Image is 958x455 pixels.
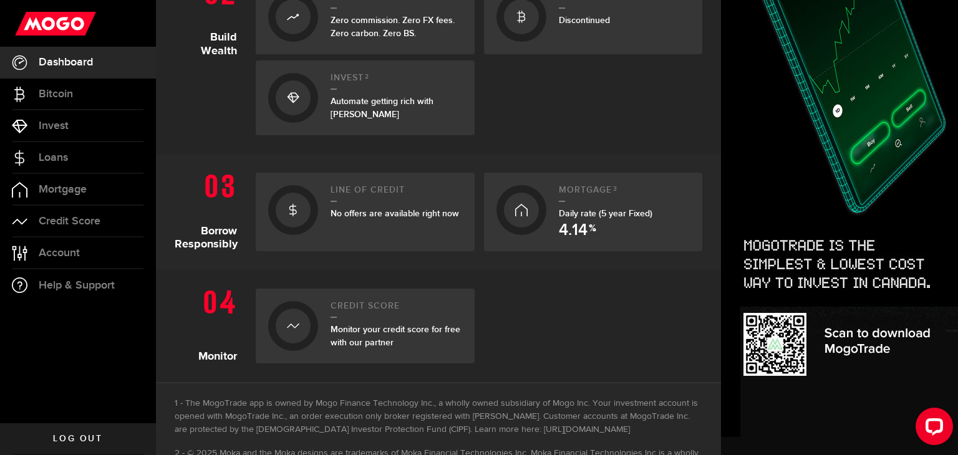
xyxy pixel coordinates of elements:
sup: 3 [613,185,617,193]
iframe: LiveChat chat widget [906,403,958,455]
h1: Monitor [175,282,246,363]
sup: 2 [365,73,369,80]
span: Account [39,247,80,259]
h2: Line of credit [331,185,462,202]
li: The MogoTrade app is owned by Mogo Finance Technology Inc., a wholly owned subsidiary of Mogo Inc... [175,397,702,436]
span: Monitor your credit score for free with our partner [331,324,460,348]
a: Mortgage3Daily rate (5 year Fixed) 4.14 % [484,173,703,251]
span: Credit Score [39,216,100,227]
span: Loans [39,152,68,163]
a: Line of creditNo offers are available right now [256,173,475,251]
h2: Mortgage [559,185,690,202]
span: Zero commission. Zero FX fees. Zero carbon. Zero BS. [331,15,455,39]
span: Help & Support [39,280,115,291]
h1: Borrow Responsibly [175,166,246,251]
span: 4.14 [559,223,588,239]
span: Mortgage [39,184,87,195]
a: Credit ScoreMonitor your credit score for free with our partner [256,289,475,363]
span: % [589,224,596,239]
span: Log out [53,434,102,443]
a: Invest2Automate getting rich with [PERSON_NAME] [256,60,475,135]
span: Automate getting rich with [PERSON_NAME] [331,96,433,120]
span: Bitcoin [39,89,73,100]
h2: Invest [331,73,462,90]
span: Invest [39,120,69,132]
h2: Credit Score [331,301,462,318]
span: Daily rate (5 year Fixed) [559,208,652,219]
span: Dashboard [39,57,93,68]
span: No offers are available right now [331,208,459,219]
span: Discontinued [559,15,610,26]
